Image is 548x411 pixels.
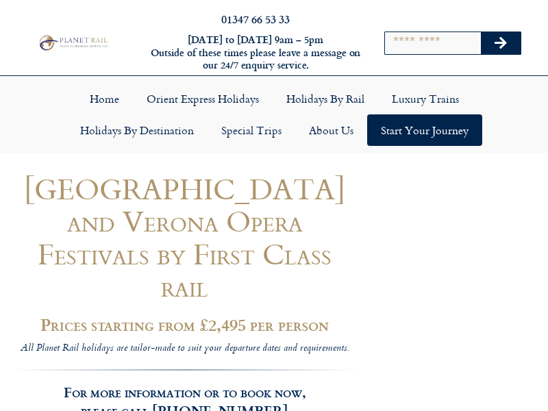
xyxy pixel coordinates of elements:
[7,83,541,146] nav: Menu
[367,114,482,146] a: Start your Journey
[12,315,358,334] h2: Prices starting from £2,495 per person
[208,114,295,146] a: Special Trips
[221,11,290,27] a: 01347 66 53 33
[149,34,362,72] h6: [DATE] to [DATE] 9am – 5pm Outside of these times please leave a message on our 24/7 enquiry serv...
[273,83,378,114] a: Holidays by Rail
[295,114,367,146] a: About Us
[481,32,521,54] button: Search
[66,114,208,146] a: Holidays by Destination
[36,34,110,51] img: Planet Rail Train Holidays Logo
[133,83,273,114] a: Orient Express Holidays
[21,340,349,357] i: All Planet Rail holidays are tailor-made to suit your departure dates and requirements.
[378,83,473,114] a: Luxury Trains
[76,83,133,114] a: Home
[12,173,358,302] h1: [GEOGRAPHIC_DATA] and Verona Opera Festivals by First Class rail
